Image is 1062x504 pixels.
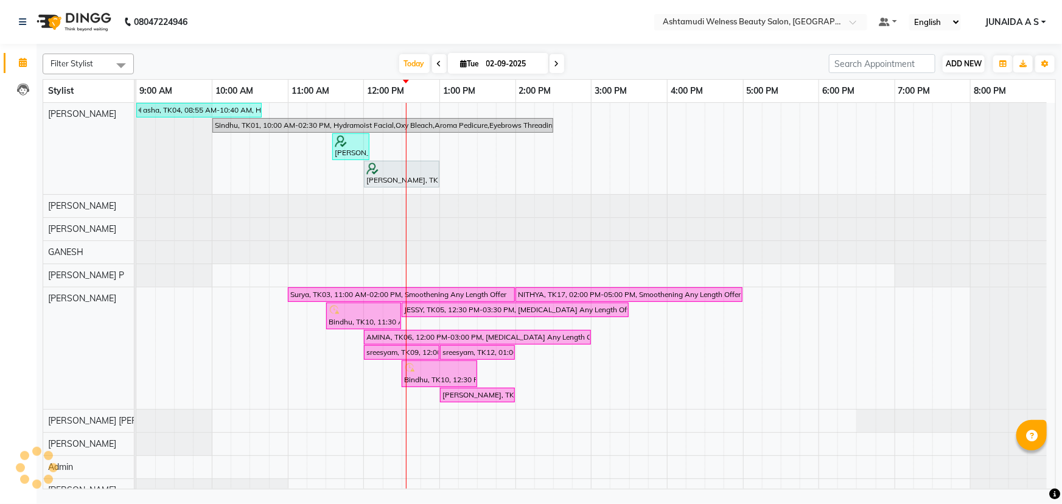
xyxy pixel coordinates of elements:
[142,105,260,116] div: asha, TK04, 08:55 AM-10:40 AM, Hair Cut With Fringes,U Cut
[48,415,187,426] span: [PERSON_NAME] [PERSON_NAME]
[48,108,116,119] span: [PERSON_NAME]
[334,135,368,158] div: [PERSON_NAME], TK15, 11:35 AM-12:05 PM, [DEMOGRAPHIC_DATA] Normal Hair Cut
[48,485,116,495] span: [PERSON_NAME]
[212,82,256,100] a: 10:00 AM
[441,390,514,401] div: [PERSON_NAME], TK02, 01:00 PM-02:00 PM, Layer Cut
[829,54,935,73] input: Search Appointment
[365,347,438,358] div: sreesyam, TK09, 12:00 PM-01:00 PM, Highlighting (Per Streaks)
[971,82,1009,100] a: 8:00 PM
[985,16,1039,29] span: JUNAIDA A S
[365,332,590,343] div: AMINA, TK06, 12:00 PM-03:00 PM, [MEDICAL_DATA] Any Length Offer
[440,82,478,100] a: 1:00 PM
[403,362,476,385] div: Bindhu, TK10, 12:30 PM-01:30 PM, Hair Spa
[668,82,706,100] a: 4:00 PM
[516,82,554,100] a: 2:00 PM
[134,5,187,39] b: 08047224946
[946,59,982,68] span: ADD NEW
[327,304,400,327] div: Bindhu, TK10, 11:30 AM-12:30 PM, Hair Spa
[399,54,430,73] span: Today
[48,293,116,304] span: [PERSON_NAME]
[895,82,934,100] a: 7:00 PM
[136,82,175,100] a: 9:00 AM
[48,461,73,472] span: Admin
[819,82,858,100] a: 6:00 PM
[48,438,116,449] span: [PERSON_NAME]
[943,55,985,72] button: ADD NEW
[289,289,514,300] div: Surya, TK03, 11:00 AM-02:00 PM, Smoothening Any Length Offer
[403,304,627,315] div: JESSY, TK05, 12:30 PM-03:30 PM, [MEDICAL_DATA] Any Length Offer
[48,247,83,257] span: GANESH
[364,82,407,100] a: 12:00 PM
[483,55,543,73] input: 2025-09-02
[48,200,116,211] span: [PERSON_NAME]
[517,289,741,300] div: NITHYA, TK17, 02:00 PM-05:00 PM, Smoothening Any Length Offer
[31,5,114,39] img: logo
[48,270,124,281] span: [PERSON_NAME] P
[48,85,74,96] span: Stylist
[214,120,552,131] div: Sindhu, TK01, 10:00 AM-02:30 PM, Hydramoist Facial,Oxy Bleach,Aroma Pedicure,Eyebrows Threading,F...
[458,59,483,68] span: Tue
[288,82,332,100] a: 11:00 AM
[365,163,438,186] div: [PERSON_NAME], TK11, 12:00 PM-01:00 PM, Layer Cut
[592,82,630,100] a: 3:00 PM
[441,347,514,358] div: sreesyam, TK12, 01:00 PM-02:00 PM, Highlighting (Per Streaks)
[744,82,782,100] a: 5:00 PM
[48,223,116,234] span: [PERSON_NAME]
[51,58,93,68] span: Filter Stylist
